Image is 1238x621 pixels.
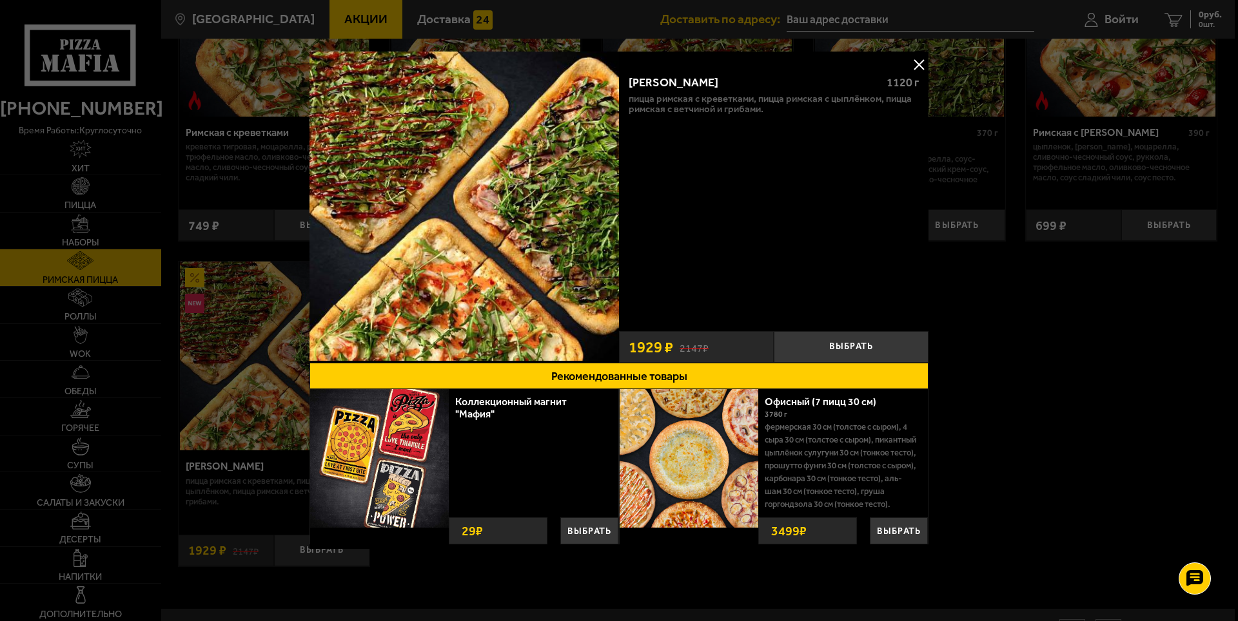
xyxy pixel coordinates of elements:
[309,52,619,363] a: Мама Миа
[309,52,619,361] img: Мама Миа
[765,410,787,419] span: 3780 г
[629,93,919,114] p: Пицца Римская с креветками, Пицца Римская с цыплёнком, Пицца Римская с ветчиной и грибами.
[765,421,918,511] p: Фермерская 30 см (толстое с сыром), 4 сыра 30 см (толстое с сыром), Пикантный цыплёнок сулугуни 3...
[765,396,889,408] a: Офисный (7 пицц 30 см)
[455,396,567,420] a: Коллекционный магнит "Мафия"
[309,363,928,389] button: Рекомендованные товары
[774,331,928,363] button: Выбрать
[680,340,709,354] s: 2147 ₽
[560,517,618,544] button: Выбрать
[629,76,876,90] div: [PERSON_NAME]
[768,518,810,544] strong: 3499 ₽
[458,518,486,544] strong: 29 ₽
[870,517,928,544] button: Выбрать
[629,339,673,355] span: 1929 ₽
[887,75,919,90] span: 1120 г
